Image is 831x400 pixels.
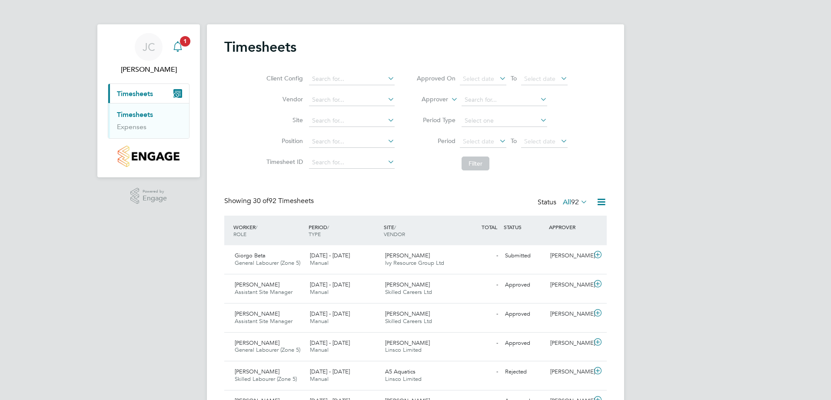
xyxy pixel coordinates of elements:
span: Manual [310,375,329,383]
div: WORKER [231,219,306,242]
span: [PERSON_NAME] [235,310,279,317]
div: Status [538,197,589,209]
span: / [394,223,396,230]
div: Approved [502,336,547,350]
div: [PERSON_NAME] [547,336,592,350]
div: Timesheets [108,103,189,138]
div: - [456,278,502,292]
a: Go to home page [108,146,189,167]
a: Timesheets [117,110,153,119]
a: 1 [169,33,186,61]
span: Linsco Limited [385,346,422,353]
input: Select one [462,115,547,127]
span: [DATE] - [DATE] [310,339,350,347]
span: Linsco Limited [385,375,422,383]
span: Manual [310,346,329,353]
span: 30 of [253,197,269,205]
span: Powered by [143,188,167,195]
label: Approver [409,95,448,104]
span: Select date [524,137,555,145]
span: [PERSON_NAME] [385,310,430,317]
span: 1 [180,36,190,47]
span: Select date [524,75,555,83]
span: Skilled Labourer (Zone 5) [235,375,297,383]
span: Manual [310,259,329,267]
div: Approved [502,307,547,321]
span: [DATE] - [DATE] [310,281,350,288]
a: Powered byEngage [130,188,167,204]
div: Submitted [502,249,547,263]
span: Skilled Careers Ltd [385,317,432,325]
span: [PERSON_NAME] [235,281,279,288]
span: / [327,223,329,230]
span: JC [143,41,155,53]
span: Select date [463,75,494,83]
div: - [456,249,502,263]
label: Position [264,137,303,145]
span: 92 [571,198,579,207]
div: - [456,365,502,379]
nav: Main navigation [97,24,200,177]
span: [DATE] - [DATE] [310,368,350,375]
label: Period [416,137,455,145]
div: PERIOD [306,219,382,242]
span: Assistant Site Manager [235,288,293,296]
span: [PERSON_NAME] [385,339,430,347]
span: Select date [463,137,494,145]
div: [PERSON_NAME] [547,278,592,292]
span: [PERSON_NAME] [385,252,430,259]
span: [DATE] - [DATE] [310,252,350,259]
div: Showing [224,197,316,206]
span: Manual [310,288,329,296]
span: General Labourer (Zone 5) [235,346,300,353]
label: Period Type [416,116,455,124]
button: Filter [462,157,489,170]
div: [PERSON_NAME] [547,307,592,321]
div: Rejected [502,365,547,379]
span: VENDOR [384,230,405,237]
div: Approved [502,278,547,292]
span: [PERSON_NAME] [385,281,430,288]
input: Search for... [462,94,547,106]
span: To [508,73,519,84]
label: Client Config [264,74,303,82]
label: Vendor [264,95,303,103]
div: [PERSON_NAME] [547,365,592,379]
span: [PERSON_NAME] [235,339,279,347]
input: Search for... [309,115,395,127]
input: Search for... [309,73,395,85]
span: Assistant Site Manager [235,317,293,325]
div: STATUS [502,219,547,235]
span: Giorgo Beta [235,252,266,259]
span: Engage [143,195,167,202]
span: [PERSON_NAME] [235,368,279,375]
input: Search for... [309,94,395,106]
div: SITE [382,219,457,242]
a: JC[PERSON_NAME] [108,33,189,75]
label: Site [264,116,303,124]
div: APPROVER [547,219,592,235]
label: Approved On [416,74,455,82]
div: - [456,307,502,321]
span: / [256,223,257,230]
span: Manual [310,317,329,325]
span: A5 Aquatics [385,368,415,375]
img: countryside-properties-logo-retina.png [118,146,179,167]
label: All [563,198,588,207]
div: [PERSON_NAME] [547,249,592,263]
span: Timesheets [117,90,153,98]
span: TOTAL [482,223,497,230]
div: - [456,336,502,350]
h2: Timesheets [224,38,296,56]
input: Search for... [309,136,395,148]
span: ROLE [233,230,246,237]
span: [DATE] - [DATE] [310,310,350,317]
a: Expenses [117,123,146,131]
input: Search for... [309,157,395,169]
label: Timesheet ID [264,158,303,166]
span: General Labourer (Zone 5) [235,259,300,267]
button: Timesheets [108,84,189,103]
span: 92 Timesheets [253,197,314,205]
span: To [508,135,519,147]
span: Ivy Resource Group Ltd [385,259,444,267]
